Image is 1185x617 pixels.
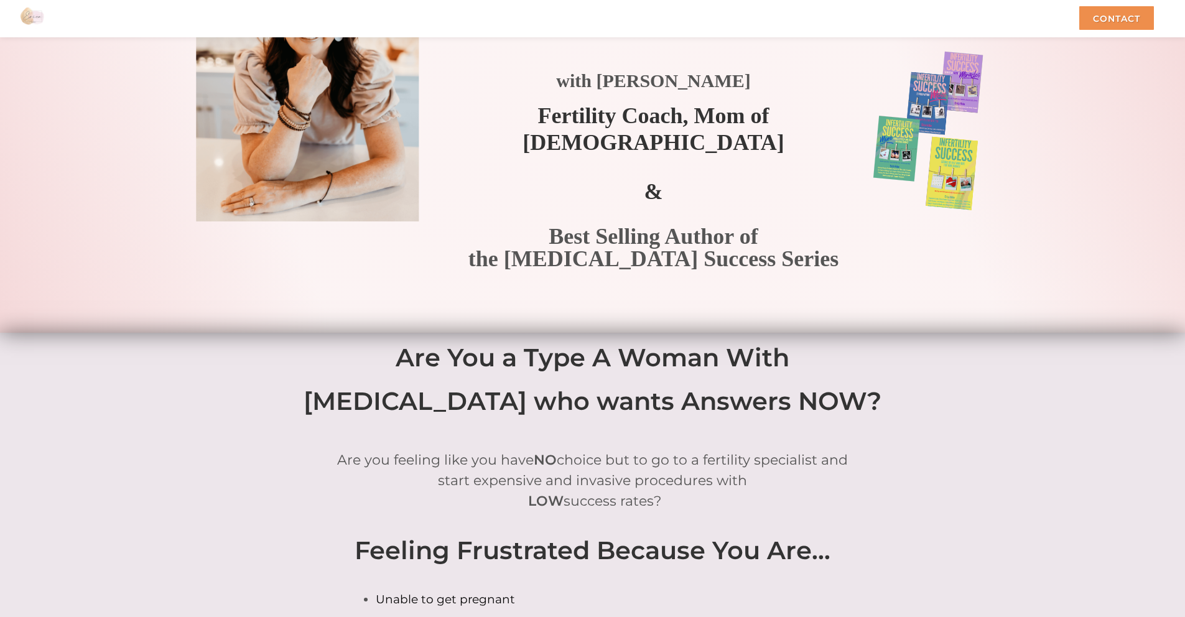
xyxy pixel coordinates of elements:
strong: the [MEDICAL_DATA] Success Series [468,246,839,271]
strong: & [644,179,662,203]
span: Fertility Coach, Mom of [DEMOGRAPHIC_DATA] [523,103,784,154]
strong: with [PERSON_NAME] [556,70,751,90]
span: Are You a Type A Woman With [396,342,789,373]
div: Contact [1079,6,1154,30]
span: start expensive and invasive procedures with [438,472,747,489]
span: success rates? [524,493,661,509]
span: Feeling Frustrated Because You Are... [355,535,830,565]
span: [MEDICAL_DATA] who wants Answers NOW? [304,386,881,416]
img: 6533d79a4f9a7.png [860,42,998,214]
span: Are you feeling like you have choice but to go to a fertility specialist and [337,452,848,468]
strong: Best Selling Author of [549,223,758,248]
span: Unable to get pregnant [376,592,515,606]
strong: LOW [528,493,564,509]
strong: NO [534,452,557,468]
